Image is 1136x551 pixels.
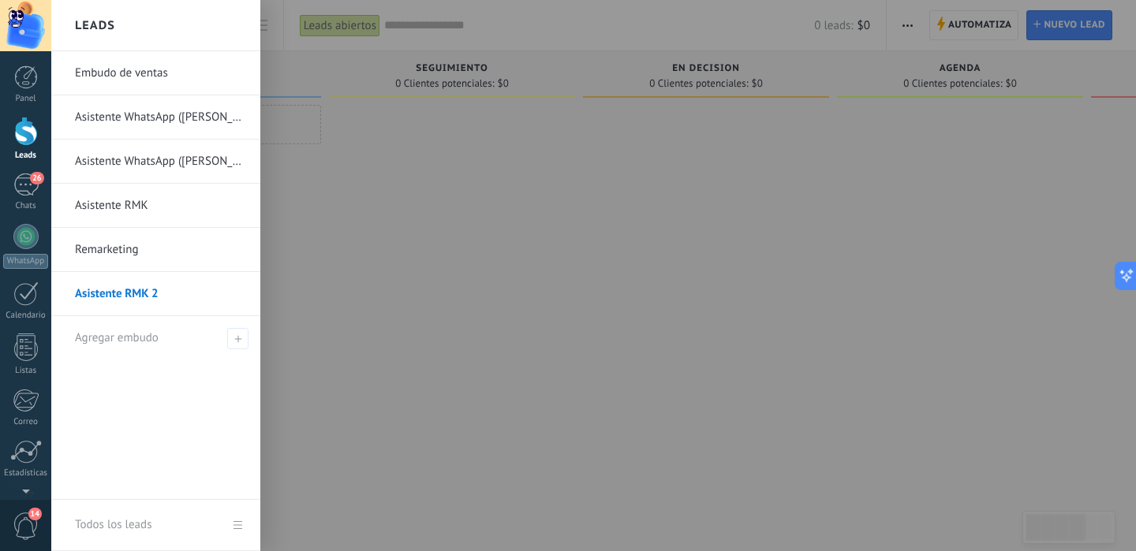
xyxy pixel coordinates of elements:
[75,1,115,50] h2: Leads
[75,95,245,140] a: Asistente WhatsApp ([PERSON_NAME])
[75,184,245,228] a: Asistente RMK
[3,254,48,269] div: WhatsApp
[3,94,49,104] div: Panel
[3,417,49,427] div: Correo
[3,151,49,161] div: Leads
[227,328,248,349] span: Agregar embudo
[75,272,245,316] a: Asistente RMK 2
[75,330,159,345] span: Agregar embudo
[3,201,49,211] div: Chats
[75,51,245,95] a: Embudo de ventas
[30,172,43,184] span: 26
[3,311,49,321] div: Calendario
[75,140,245,184] a: Asistente WhatsApp ([PERSON_NAME])
[75,228,245,272] a: Remarketing
[75,503,151,547] div: Todos los leads
[3,366,49,376] div: Listas
[51,500,260,551] a: Todos los leads
[28,508,42,520] span: 14
[3,468,49,478] div: Estadísticas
